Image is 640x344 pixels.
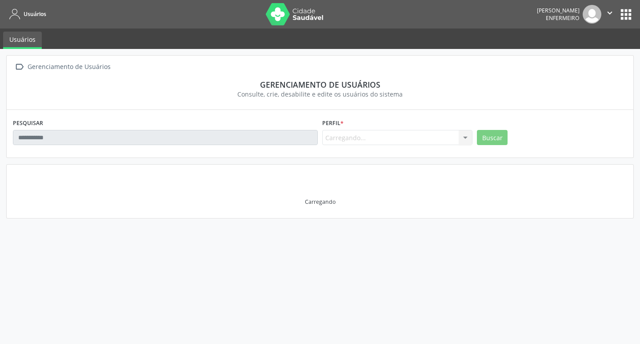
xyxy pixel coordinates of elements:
span: Usuários [24,10,46,18]
div: Carregando [305,198,336,206]
div: Gerenciamento de Usuários [26,61,112,73]
div: Gerenciamento de usuários [19,80,621,89]
button: apps [618,7,634,22]
button: Buscar [477,130,508,145]
a: Usuários [3,32,42,49]
i:  [13,61,26,73]
label: Perfil [322,116,344,130]
a:  Gerenciamento de Usuários [13,61,112,73]
a: Usuários [6,7,46,21]
div: Consulte, crie, desabilite e edite os usuários do sistema [19,89,621,99]
button:  [601,5,618,24]
img: img [583,5,601,24]
div: [PERSON_NAME] [537,7,580,14]
i:  [605,8,615,18]
label: PESQUISAR [13,116,43,130]
span: Enfermeiro [546,14,580,22]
